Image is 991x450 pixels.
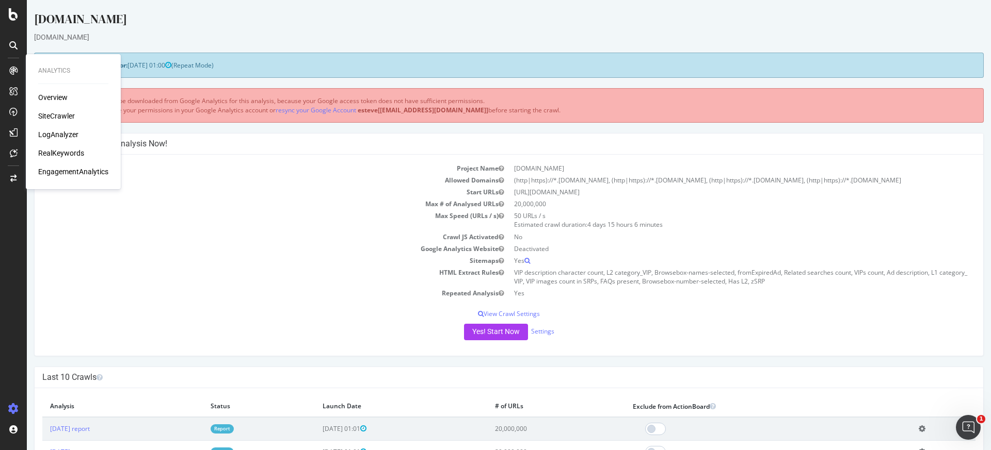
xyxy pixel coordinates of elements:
[15,210,482,230] td: Max Speed (URLs / s)
[15,198,482,210] td: Max # of Analysed URLs
[176,396,289,417] th: Status
[482,231,949,243] td: No
[15,372,949,382] h4: Last 10 Crawls
[460,417,598,441] td: 20,000,000
[15,396,176,417] th: Analysis
[561,220,636,229] span: 4 days 15 hours 6 minutes
[482,266,949,287] td: VIP description character count, L2 category_VIP, Browsebox-names-selected, fromExpiredAd, Relate...
[15,243,482,255] td: Google Analytics Website
[7,10,957,32] div: [DOMAIN_NAME]
[15,174,482,186] td: Allowed Domains
[956,415,981,440] iframe: Intercom live chat
[15,162,482,174] td: Project Name
[15,287,482,299] td: Repeated Analysis
[101,61,145,70] span: [DATE] 01:00
[437,324,501,340] button: Yes! Start Now
[15,61,101,70] strong: Next Launch Scheduled for:
[482,243,949,255] td: Deactivated
[7,53,957,78] div: (Repeat Mode)
[482,198,949,210] td: 20,000,000
[15,231,482,243] td: Crawl JS Activated
[977,415,985,423] span: 1
[184,424,207,433] a: Report
[249,106,329,114] a: resync your Google Account
[15,266,482,287] td: HTML Extract Rules
[331,106,461,114] b: esteve[[EMAIL_ADDRESS][DOMAIN_NAME]]
[598,396,884,417] th: Exclude from ActionBoard
[38,111,75,121] a: SiteCrawler
[482,162,949,174] td: [DOMAIN_NAME]
[296,424,340,433] span: [DATE] 01:01
[15,139,949,149] h4: Configure your New Analysis Now!
[482,287,949,299] td: Yes
[482,255,949,266] td: Yes
[38,129,78,140] a: LogAnalyzer
[504,327,528,336] a: Settings
[15,309,949,318] p: View Crawl Settings
[482,186,949,198] td: [URL][DOMAIN_NAME]
[460,396,598,417] th: # of URLs
[7,88,957,122] div: Visit information will not be downloaded from Google Analytics for this analysis, because your Go...
[38,66,108,75] div: Analytics
[38,92,68,103] a: Overview
[7,32,957,42] div: [DOMAIN_NAME]
[288,396,460,417] th: Launch Date
[38,148,84,158] a: RealKeywords
[23,424,63,433] a: [DATE] report
[15,255,482,266] td: Sitemaps
[482,210,949,230] td: 50 URLs / s Estimated crawl duration:
[15,186,482,198] td: Start URLs
[482,174,949,186] td: (http|https)://*.[DOMAIN_NAME], (http|https)://*.[DOMAIN_NAME], (http|https)://*.[DOMAIN_NAME], (...
[38,166,108,177] a: EngagementAnalytics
